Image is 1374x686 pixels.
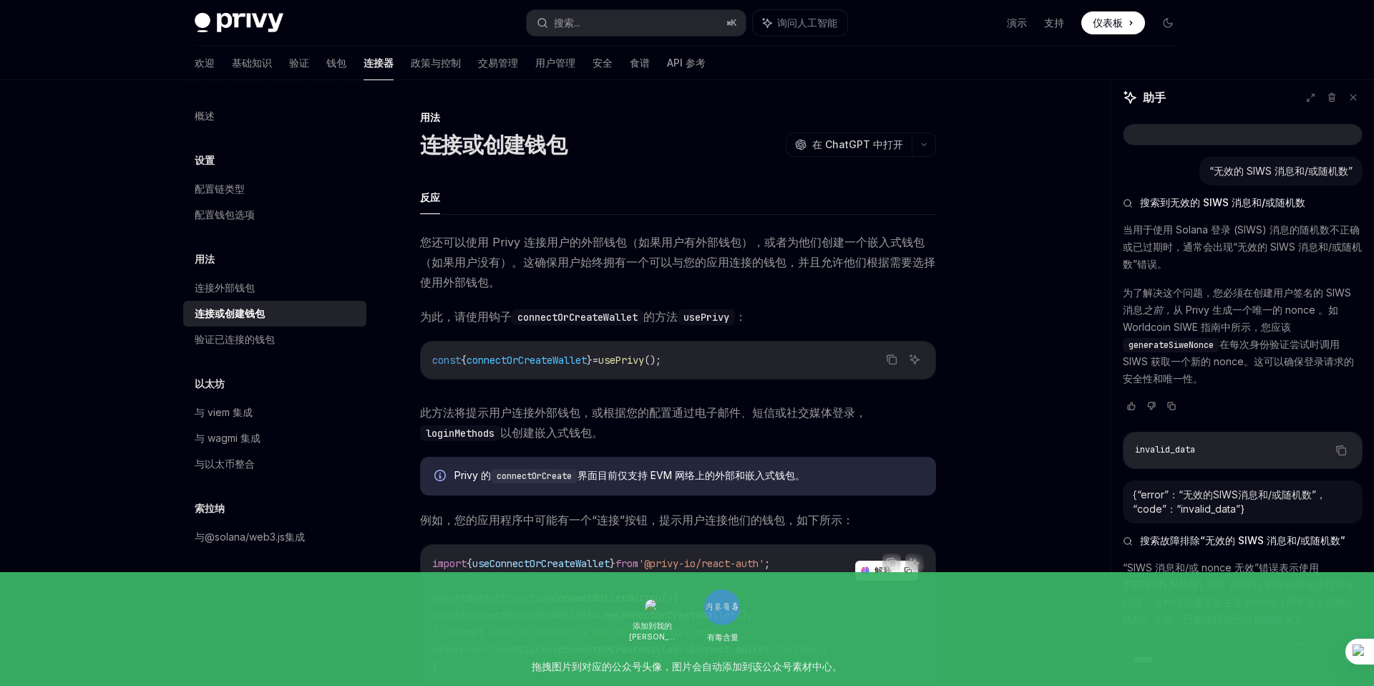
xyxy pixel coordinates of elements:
font: 验证已连接的钱包 [195,333,275,345]
a: 钱包 [326,46,346,80]
a: 连接器 [364,46,394,80]
img: 深色标志 [195,13,283,33]
font: 当用于使用 Solana 登录 (SIWS) 消息的随机数不正确或已过期时，通常会出现“无效的 SIWS 消息和/或随机数”错误。 [1123,223,1362,270]
button: 询问人工智能 [905,350,924,369]
font: 与 wagmi 集成 [195,432,260,444]
font: 政策与控制 [411,57,461,69]
a: 与@solana/web3.js集成 [183,524,366,550]
span: } [610,557,615,570]
a: 安全 [593,46,613,80]
span: usePrivy [598,354,644,367]
font: 食谱 [630,57,650,69]
a: 验证 [289,46,309,80]
font: 仪表板 [1093,16,1123,29]
span: '@privy-io/react-auth' [638,557,764,570]
font: {“error”：“无效的SIWS消息和/或随机数”，“code”：“invalid_data”} [1133,488,1326,515]
a: 基础知识 [232,46,272,80]
a: 演示 [1007,16,1027,30]
font: “无效的 SIWS 消息和/或随机数” [1209,165,1353,177]
font: 基础知识 [232,57,272,69]
font: 在每次身份验证尝试时调用 SIWS 获取一个新的 nonce。这可以确保登录请求的安全性和唯一性。 [1123,338,1354,385]
a: 与 viem 集成 [183,400,366,425]
font: 连接或创建钱包 [195,307,265,319]
a: 配置钱包选项 [183,202,366,228]
font: 连接外部钱包 [195,281,255,294]
code: usePrivy [678,309,735,325]
font: 从 Privy 生成一个唯一的 nonce 。如 Worldcoin SIWE 指南中所示，您应该 [1123,304,1338,333]
a: 欢迎 [195,46,215,80]
svg: 信息 [434,470,449,484]
font: 与 viem 集成 [195,406,253,418]
button: 复制代码块中的内容 [882,554,901,572]
font: 以太坊 [195,377,225,390]
span: import [432,557,467,570]
button: 搜索...⌘K [527,10,746,36]
font: 搜索故障排除“无效的 SIWS 消息和/或随机数” [1140,534,1345,546]
a: 概述 [183,103,366,129]
font: 连接器 [364,57,394,69]
font: 支持 [1044,16,1064,29]
span: useConnectOrCreateWallet [472,557,610,570]
span: (); [644,354,661,367]
font: 演示 [1007,16,1027,29]
span: const [432,354,461,367]
font: 为了解决这个问题，您必须在创建用户签名的 SIWS 消息 [1123,286,1351,316]
font: 反应 [420,191,440,203]
a: 支持 [1044,16,1064,30]
button: 询问人工智能 [905,554,924,572]
a: 连接或创建钱包 [183,301,366,327]
font: 配置钱包选项 [195,208,255,221]
font: K [731,17,737,28]
font: 概述 [195,110,215,122]
button: 切换暗模式 [1156,11,1179,34]
font: 您还可以使用 Privy 连接用户的外部钱包（如果用户有外部钱包），或者为他们创建一个嵌入式钱包（如果用户没有）。这确保用户始终拥有一个可以与您的应用连接的钱包，并且允许他们根据需要选择使用外部钱包。 [420,235,935,289]
font: 助手 [1143,90,1166,105]
font: ⌘ [726,17,731,28]
a: API 参考 [667,46,706,80]
a: 仪表板 [1081,11,1145,34]
font: 用法 [195,253,215,265]
a: 食谱 [630,46,650,80]
button: 反应 [420,180,440,214]
font: 设置 [195,154,215,166]
font: 以创建嵌入式钱包。 [500,425,603,440]
font: 连接或创建钱包 [420,132,567,158]
font: 与以太币整合 [195,458,255,470]
font: 界面目前仅支持 EVM 网络上的外部和嵌入式钱包。 [578,469,805,481]
font: 询问人工智能 [777,16,837,29]
span: connectOrCreateWallet [467,354,587,367]
font: Privy 的 [454,469,491,481]
span: { [467,557,472,570]
span: invalid_data [1135,444,1195,455]
button: 复制代码块中的内容 [882,350,901,369]
font: 搜索到无效的 SIWS 消息和/或随机数 [1140,196,1305,208]
font: 欢迎 [195,57,215,69]
font: 交易管理 [478,57,518,69]
font: 配置链类型 [195,183,245,195]
span: } [587,354,593,367]
font: 用户管理 [535,57,575,69]
font: 搜索... [554,16,580,29]
button: 复制代码块中的内容 [1332,441,1350,460]
font: 为此，请使用钩子 [420,309,512,324]
button: 搜索到无效的 SIWS 消息和/或随机数 [1123,195,1363,210]
a: 用户管理 [535,46,575,80]
a: 连接外部钱包 [183,275,366,301]
a: 与以太币整合 [183,451,366,477]
font: API 参考 [667,57,706,69]
span: generateSiweNonce [1129,339,1214,351]
a: 与 wagmi 集成 [183,425,366,451]
code: connectOrCreate [491,469,578,483]
button: 搜索故障排除“无效的 SIWS 消息和/或随机数” [1123,533,1363,548]
font: 此方法将提示用户连接外部钱包，或根据您的配置通过电子邮件、短信或社交媒体登录， [420,405,867,420]
button: 询问人工智能 [753,10,847,36]
a: 配置链类型 [183,176,366,202]
font: 索拉纳 [195,502,225,514]
font: 钱包 [326,57,346,69]
span: { [461,354,467,367]
span: from [615,557,638,570]
code: loginMethods [420,425,500,441]
font: 在 ChatGPT 中打开 [812,138,903,150]
code: connectOrCreateWallet [512,309,643,325]
font: 用法 [420,111,440,123]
